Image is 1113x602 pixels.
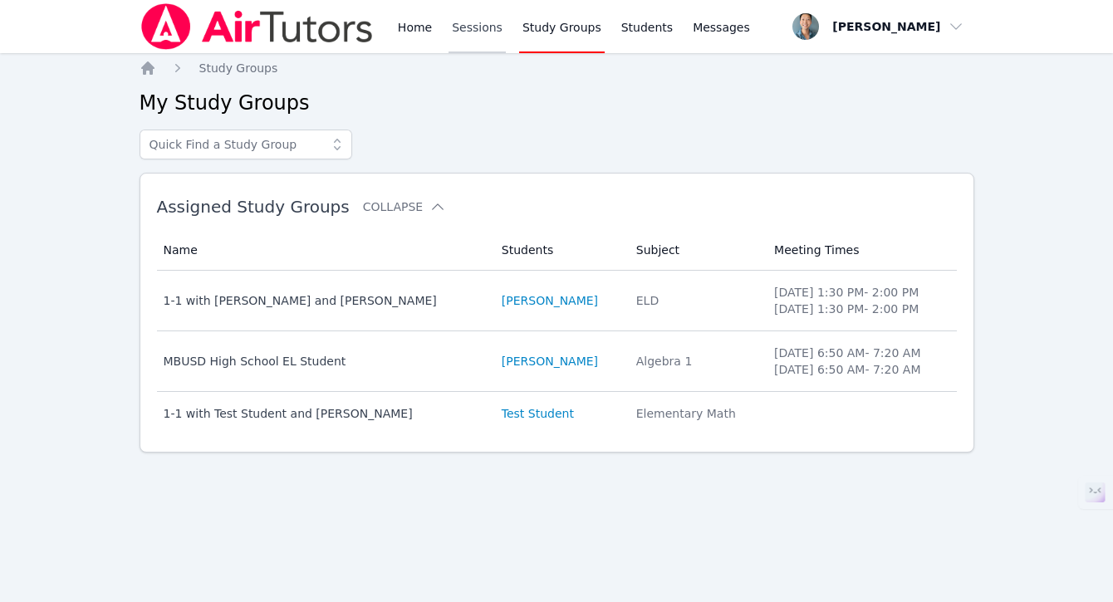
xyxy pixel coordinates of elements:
[626,230,764,271] th: Subject
[363,198,446,215] button: Collapse
[492,230,626,271] th: Students
[157,331,957,392] tr: MBUSD High School EL Student[PERSON_NAME]Algebra 1[DATE] 6:50 AM- 7:20 AM[DATE] 6:50 AM- 7:20 AM
[502,292,598,309] a: [PERSON_NAME]
[693,19,750,36] span: Messages
[140,130,352,159] input: Quick Find a Study Group
[636,292,754,309] div: ELD
[199,60,278,76] a: Study Groups
[502,405,574,422] a: Test Student
[636,353,754,370] div: Algebra 1
[140,3,375,50] img: Air Tutors
[774,284,946,301] li: [DATE] 1:30 PM - 2:00 PM
[157,271,957,331] tr: 1-1 with [PERSON_NAME] and [PERSON_NAME][PERSON_NAME]ELD[DATE] 1:30 PM- 2:00 PM[DATE] 1:30 PM- 2:...
[157,230,492,271] th: Name
[140,90,974,116] h2: My Study Groups
[157,392,957,435] tr: 1-1 with Test Student and [PERSON_NAME]Test StudentElementary Math
[157,197,350,217] span: Assigned Study Groups
[164,405,482,422] div: 1-1 with Test Student and [PERSON_NAME]
[199,61,278,75] span: Study Groups
[764,230,956,271] th: Meeting Times
[502,353,598,370] a: [PERSON_NAME]
[774,301,946,317] li: [DATE] 1:30 PM - 2:00 PM
[636,405,754,422] div: Elementary Math
[774,361,946,378] li: [DATE] 6:50 AM - 7:20 AM
[164,353,482,370] div: MBUSD High School EL Student
[140,60,974,76] nav: Breadcrumb
[774,345,946,361] li: [DATE] 6:50 AM - 7:20 AM
[164,292,482,309] div: 1-1 with [PERSON_NAME] and [PERSON_NAME]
